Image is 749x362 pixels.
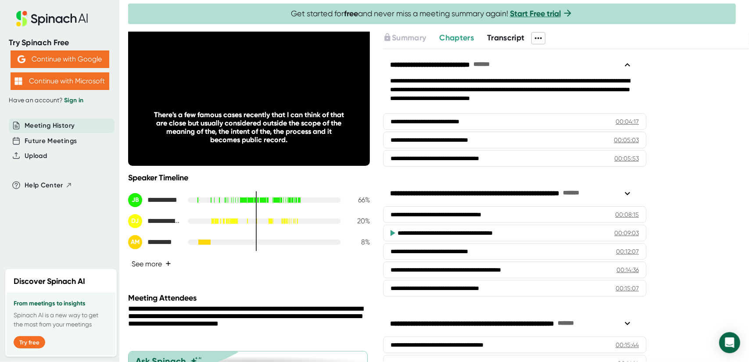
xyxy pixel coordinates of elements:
p: Spinach AI is a new way to get the most from your meetings [14,311,108,329]
div: 00:15:07 [616,284,639,293]
button: Transcript [487,32,525,44]
button: Summary [383,32,426,44]
button: Upload [25,151,47,161]
div: Try Spinach Free [9,38,111,48]
div: 00:14:36 [616,265,639,274]
div: 00:12:07 [616,247,639,256]
span: + [165,260,171,267]
button: See more+ [128,256,175,272]
button: Chapters [439,32,474,44]
div: Amy Moore [128,235,181,249]
button: Help Center [25,180,72,190]
div: Jamin Boggs [128,193,181,207]
span: Help Center [25,180,63,190]
span: Get started for and never miss a meeting summary again! [291,9,573,19]
div: 00:15:44 [616,340,639,349]
div: 00:05:03 [614,136,639,144]
div: Deanna Johnston [128,214,181,228]
img: Aehbyd4JwY73AAAAAElFTkSuQmCC [18,55,25,63]
div: Upgrade to access [383,32,439,44]
span: Summary [392,33,426,43]
div: Meeting Attendees [128,293,372,303]
div: 66 % [348,196,370,204]
a: Start Free trial [510,9,561,18]
h2: Discover Spinach AI [14,276,85,287]
a: Sign in [64,97,83,104]
div: Have an account? [9,97,111,104]
div: 00:08:15 [615,210,639,219]
span: Chapters [439,33,474,43]
div: 8 % [348,238,370,246]
button: Try free [14,336,45,348]
button: Continue with Microsoft [11,72,109,90]
div: JB [128,193,142,207]
div: 00:05:53 [614,154,639,163]
span: Transcript [487,33,525,43]
div: DJ [128,214,142,228]
div: 00:09:03 [614,229,639,237]
div: Open Intercom Messenger [719,332,740,353]
b: free [344,9,358,18]
h3: From meetings to insights [14,300,108,307]
button: Future Meetings [25,136,77,146]
div: AM [128,235,142,249]
button: Meeting History [25,121,75,131]
div: There's a few famous cases recently that I can think of that are close but usually considered out... [152,111,346,144]
div: 20 % [348,217,370,225]
div: 00:04:17 [616,117,639,126]
div: Speaker Timeline [128,173,370,183]
button: Continue with Google [11,50,109,68]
